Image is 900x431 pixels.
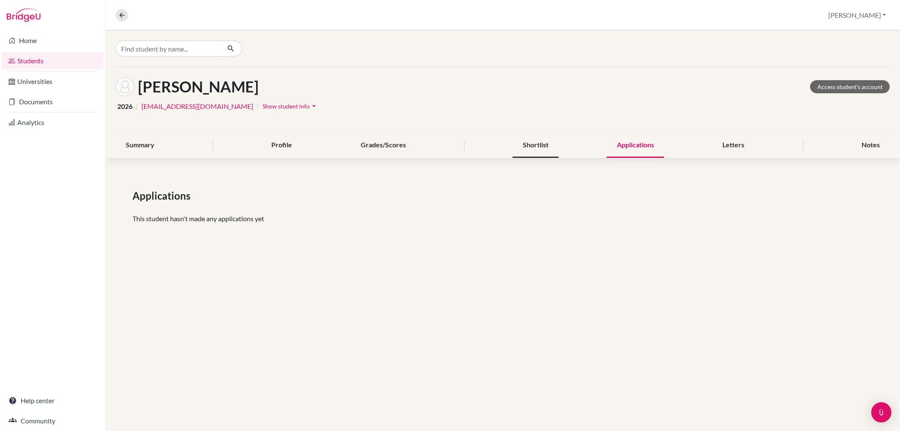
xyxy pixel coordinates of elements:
a: Help center [2,392,103,409]
div: Shortlist [513,133,559,158]
a: Students [2,52,103,69]
span: 2026 [117,101,132,111]
a: Analytics [2,114,103,131]
span: | [136,101,138,111]
a: [EMAIL_ADDRESS][DOMAIN_NAME] [141,101,253,111]
img: Bridge-U [7,8,41,22]
a: Community [2,412,103,429]
i: arrow_drop_down [310,102,318,110]
input: Find student by name... [116,41,220,57]
div: Letters [713,133,755,158]
span: Applications [132,188,194,203]
img: Hyungeon Chung's avatar [116,77,135,96]
button: Show student infoarrow_drop_down [262,100,319,113]
div: Profile [261,133,302,158]
div: Summary [116,133,165,158]
div: Grades/Scores [351,133,416,158]
div: Notes [851,133,890,158]
button: [PERSON_NAME] [824,7,890,23]
a: Access student's account [810,80,890,93]
a: Home [2,32,103,49]
div: Open Intercom Messenger [871,402,892,423]
div: Applications [607,133,664,158]
p: This student hasn't made any applications yet [132,214,873,224]
span: Show student info [262,103,310,110]
a: Universities [2,73,103,90]
span: | [257,101,259,111]
a: Documents [2,93,103,110]
h1: [PERSON_NAME] [138,78,259,96]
